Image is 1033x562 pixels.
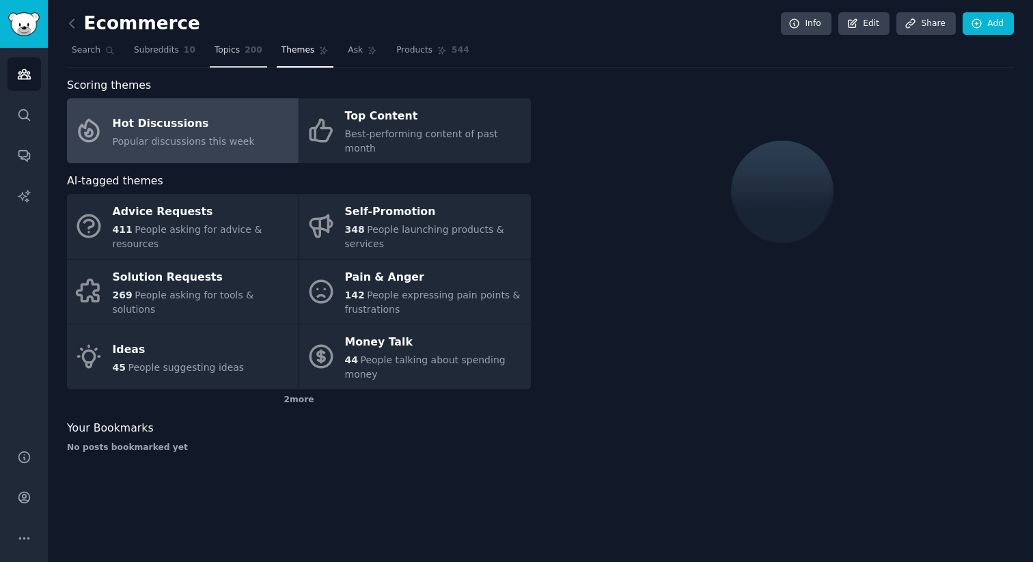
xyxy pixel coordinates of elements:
a: Edit [838,12,890,36]
span: AI-tagged themes [67,173,163,190]
span: Best-performing content of past month [345,128,498,154]
span: People asking for advice & resources [113,224,262,249]
span: Ask [348,44,363,57]
span: 45 [113,362,126,373]
a: Themes [277,40,334,68]
span: Search [72,44,100,57]
span: 44 [345,354,358,365]
a: Topics200 [210,40,267,68]
span: Popular discussions this week [113,136,255,147]
a: Advice Requests411People asking for advice & resources [67,194,299,259]
span: 411 [113,224,133,235]
div: Solution Requests [113,266,292,288]
a: Add [963,12,1014,36]
span: People launching products & services [345,224,504,249]
div: Ideas [113,339,245,361]
span: People talking about spending money [345,354,506,380]
div: Self-Promotion [345,201,524,223]
span: People expressing pain points & frustrations [345,290,521,315]
div: Money Talk [345,332,524,354]
span: Products [396,44,432,57]
span: 544 [452,44,469,57]
div: No posts bookmarked yet [67,442,531,454]
a: Self-Promotion348People launching products & services [299,194,531,259]
div: Top Content [345,106,524,128]
span: Themes [281,44,315,57]
div: 2 more [67,389,531,411]
a: Share [896,12,955,36]
a: Top ContentBest-performing content of past month [299,98,531,163]
img: GummySearch logo [8,12,40,36]
a: Pain & Anger142People expressing pain points & frustrations [299,259,531,324]
span: 10 [184,44,195,57]
a: Subreddits10 [129,40,200,68]
span: Subreddits [134,44,179,57]
a: Ideas45People suggesting ideas [67,324,299,389]
span: 200 [245,44,262,57]
span: 269 [113,290,133,300]
a: Solution Requests269People asking for tools & solutions [67,259,299,324]
span: Scoring themes [67,77,151,94]
h2: Ecommerce [67,13,200,35]
div: Advice Requests [113,201,292,223]
span: People suggesting ideas [128,362,244,373]
span: People asking for tools & solutions [113,290,254,315]
span: 348 [345,224,365,235]
span: Your Bookmarks [67,420,154,437]
a: Search [67,40,120,68]
a: Hot DiscussionsPopular discussions this week [67,98,299,163]
div: Hot Discussions [113,113,255,135]
a: Products544 [391,40,473,68]
a: Ask [343,40,382,68]
span: 142 [345,290,365,300]
span: Topics [215,44,240,57]
a: Info [781,12,831,36]
a: Money Talk44People talking about spending money [299,324,531,389]
div: Pain & Anger [345,266,524,288]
